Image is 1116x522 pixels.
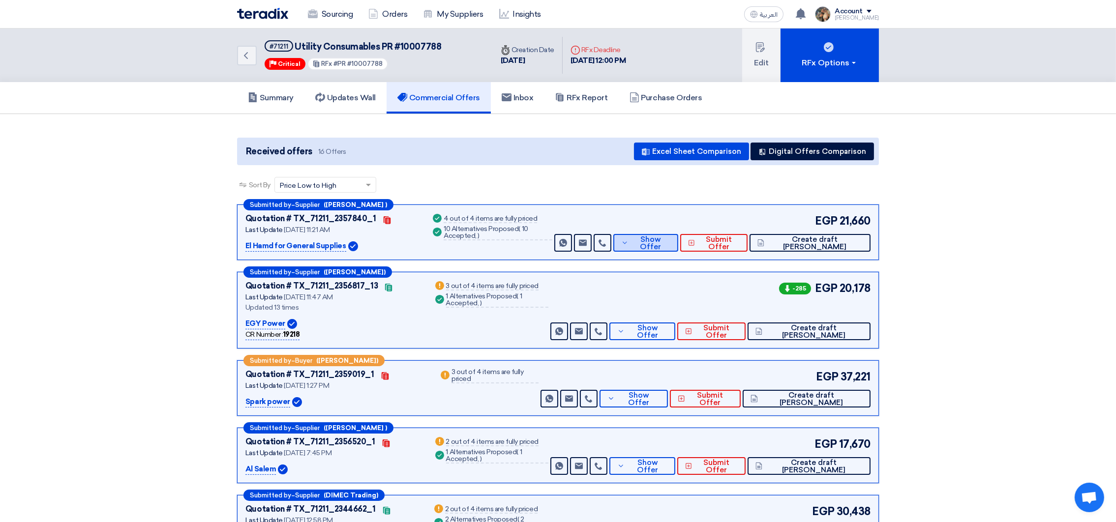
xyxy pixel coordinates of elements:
div: 1 Alternatives Proposed [446,449,549,464]
img: Verified Account [278,464,288,474]
a: My Suppliers [415,3,491,25]
span: ) [480,455,482,463]
div: – [243,422,393,434]
button: Excel Sheet Comparison [634,143,749,160]
span: Supplier [295,202,320,208]
a: Sourcing [300,3,361,25]
span: Submit Offer [694,459,738,474]
span: Buyer [295,357,312,364]
span: Supplier [295,425,320,431]
button: Create draft [PERSON_NAME] [748,457,871,475]
p: El Hamd for General Supplies [245,240,346,252]
span: Submitted by [250,492,291,498]
span: ) [478,232,480,240]
div: – [243,355,385,366]
div: #71211 [270,43,288,50]
span: 1 Accepted, [446,448,522,463]
h5: Commercial Offers [397,93,480,103]
a: Summary [237,82,304,114]
img: file_1710751448746.jpg [815,6,831,22]
b: ([PERSON_NAME]) [316,357,378,364]
a: Orders [361,3,415,25]
div: – [243,490,385,501]
p: Al Salem [245,464,276,475]
div: Account [835,7,863,16]
span: Create draft [PERSON_NAME] [765,324,863,339]
p: Spark power [245,396,290,408]
div: 2 out of 4 items are fully priced [445,506,538,514]
a: Insights [491,3,549,25]
span: Price Low to High [280,180,336,191]
button: Create draft [PERSON_NAME] [743,390,871,407]
div: – [243,199,393,210]
span: Critical [278,60,301,67]
div: 2 out of 4 items are fully priced [446,438,539,446]
span: 37,221 [841,369,871,385]
div: CR Number : [245,329,300,340]
div: 4 out of 4 items are fully priced [444,215,537,223]
button: Create draft [PERSON_NAME] [750,234,871,252]
div: 3 out of 4 items are fully priced [452,369,539,383]
span: RFx [322,60,332,67]
div: 3 out of 4 items are fully priced [446,283,539,290]
span: 16 Offers [318,147,346,156]
span: 10 Accepted, [444,225,528,240]
span: Last Update [245,381,283,390]
button: Create draft [PERSON_NAME] [748,322,871,340]
button: Edit [742,29,781,82]
span: Show Offer [627,459,667,474]
div: Quotation # TX_71211_2359019_1 [245,369,374,380]
div: [PERSON_NAME] [835,15,879,21]
span: Received offers [246,145,312,158]
div: Creation Date [501,45,554,55]
span: Last Update [245,293,283,301]
span: EGP [812,503,835,520]
div: Updated 13 times [245,302,422,313]
div: 10 Alternatives Proposed [444,226,552,240]
a: Purchase Orders [619,82,713,114]
img: Verified Account [287,319,297,329]
span: EGP [814,436,837,452]
h5: Inbox [502,93,534,103]
span: 20,178 [840,280,871,296]
span: ) [480,299,482,307]
span: ( [519,225,521,233]
h5: Updates Wall [315,93,376,103]
button: Submit Offer [677,457,746,475]
img: Verified Account [348,241,358,251]
button: Submit Offer [670,390,741,407]
span: Supplier [295,492,320,498]
div: RFx Options [802,57,858,69]
span: Submitted by [250,269,291,275]
span: #PR #10007788 [334,60,383,67]
span: Utility Consumables PR #10007788 [295,41,442,52]
div: – [243,266,392,278]
span: Create draft [PERSON_NAME] [765,459,863,474]
span: Supplier [295,269,320,275]
div: [DATE] 12:00 PM [571,55,626,66]
span: EGP [815,280,838,296]
span: [DATE] 11:21 AM [284,226,330,234]
button: Submit Offer [677,322,746,340]
span: [DATE] 11:47 AM [284,293,333,301]
div: Quotation # TX_71211_2344662_1 [245,503,376,515]
div: 1 Alternatives Proposed [446,293,549,308]
span: EGP [815,213,838,229]
span: Show Offer [617,392,660,406]
span: Last Update [245,226,283,234]
b: ([PERSON_NAME]) [324,269,386,275]
span: Show Offer [631,236,671,251]
button: Show Offer [613,234,678,252]
h5: Purchase Orders [630,93,702,103]
b: ([PERSON_NAME] ) [324,425,387,431]
span: Submit Offer [694,324,738,339]
span: العربية [760,11,778,18]
a: Commercial Offers [387,82,491,114]
span: Sort By [249,180,271,190]
span: Create draft [PERSON_NAME] [767,236,863,251]
span: -285 [779,283,811,294]
div: Quotation # TX_71211_2356817_13 [245,280,378,292]
button: Submit Offer [680,234,748,252]
div: Open chat [1075,483,1104,512]
span: [DATE] 7:45 PM [284,449,332,457]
